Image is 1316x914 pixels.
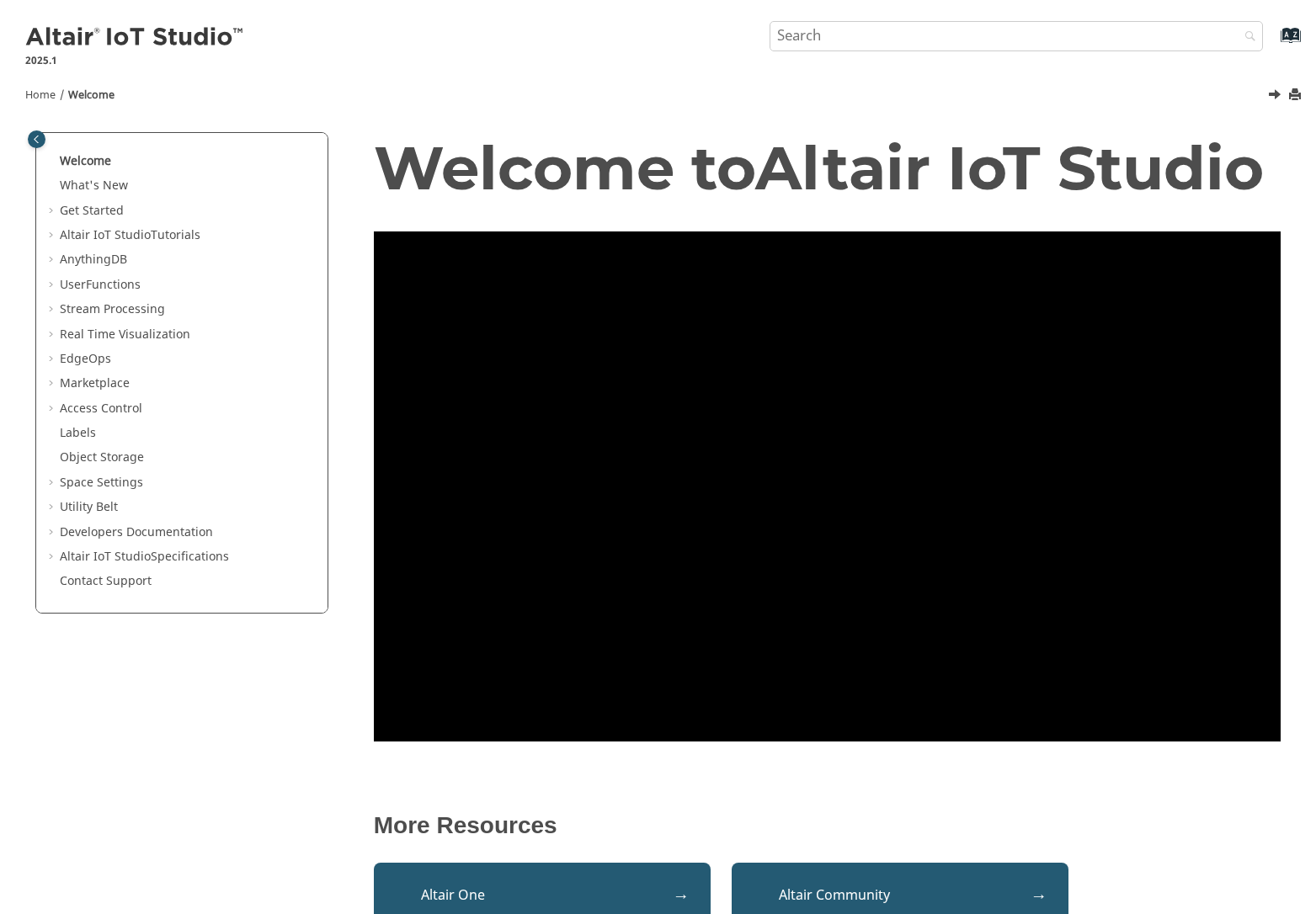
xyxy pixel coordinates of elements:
span: Expand Get Started [46,203,60,220]
span: Expand Altair IoT StudioSpecifications [46,549,60,566]
a: EdgeOps [60,350,111,368]
span: Expand Access Control [46,401,60,417]
button: Print this page [1290,84,1303,107]
a: Stream Processing [60,300,165,318]
img: Altair IoT Studio [25,24,246,51]
span: Expand Real Time Visualization [46,327,60,343]
span: Expand Utility Belt [46,499,60,516]
span: Expand Marketplace [46,375,60,392]
a: Marketplace [60,375,130,392]
span: Expand AnythingDB [46,252,60,268]
h1: Welcome to [374,135,1281,201]
a: Get Started [60,202,124,220]
a: Object Storage [60,449,144,466]
p: More Resources [374,812,1281,839]
a: Space Settings [60,474,143,492]
button: Search [1223,21,1270,54]
span: Expand Space Settings [46,475,60,492]
input: Search query [770,21,1263,51]
p: 2025.1 [25,53,246,68]
a: Welcome [60,152,111,170]
span: Altair IoT Studio [60,226,151,244]
span: Expand Stream Processing [46,301,60,318]
span: Expand EdgeOps [46,351,60,368]
a: Access Control [60,400,142,417]
a: Altair IoT StudioSpecifications [60,548,229,566]
a: What's New [60,177,128,194]
button: Toggle publishing table of content [28,130,45,148]
a: Developers Documentation [60,523,213,541]
span: Altair IoT Studio [755,130,1264,205]
ul: Table of Contents [46,153,317,590]
span: Expand UserFunctions [46,277,60,294]
span: Functions [86,276,141,294]
a: Go to index terms page [1254,35,1292,52]
a: AnythingDB [60,251,127,268]
a: Contact Support [60,572,152,590]
a: Next topic: What's New [1270,87,1283,107]
span: Altair IoT Studio [60,548,151,566]
a: Altair IoT StudioTutorials [60,226,200,244]
span: Expand Altair IoT StudioTutorials [46,227,60,244]
a: UserFunctions [60,276,141,294]
a: Home [25,88,56,103]
a: Welcome [68,88,115,103]
a: Labels [60,424,96,442]
a: Utility Belt [60,498,118,516]
span: Expand Developers Documentation [46,524,60,541]
a: Real Time Visualization [60,326,190,343]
